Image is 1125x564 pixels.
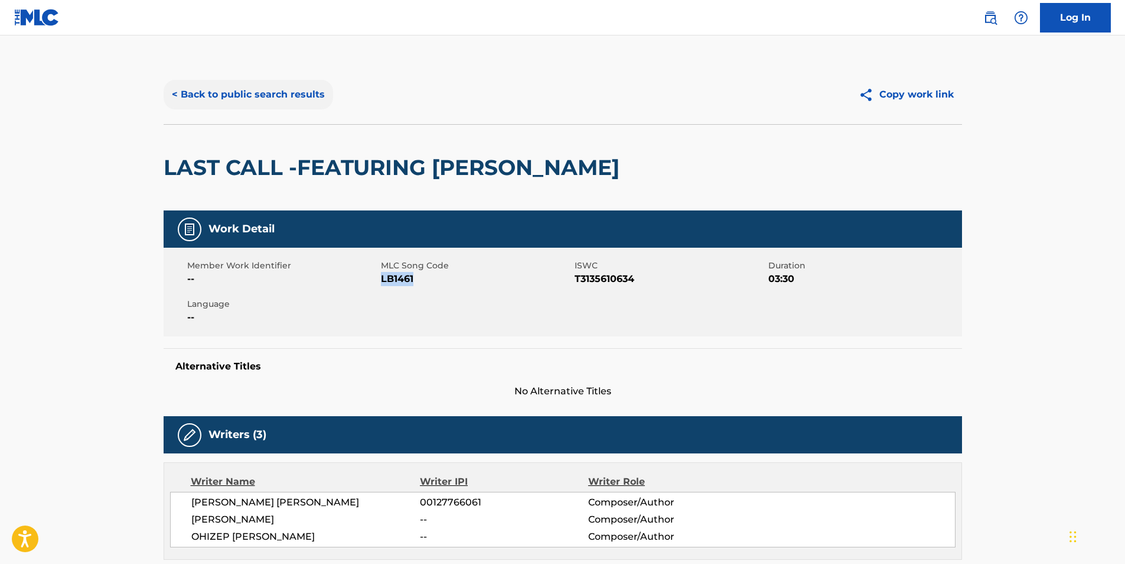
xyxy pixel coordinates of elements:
[381,272,572,286] span: LB1461
[1014,11,1028,25] img: help
[1069,519,1077,555] div: Drag
[983,11,997,25] img: search
[187,310,378,325] span: --
[588,495,741,510] span: Composer/Author
[191,475,420,489] div: Writer Name
[768,260,959,272] span: Duration
[164,154,625,181] h2: LAST CALL -FEATURING [PERSON_NAME]
[187,272,378,286] span: --
[164,384,962,398] span: No Alternative Titles
[1066,507,1125,564] iframe: Chat Widget
[164,80,333,109] button: < Back to public search results
[420,530,588,544] span: --
[191,495,420,510] span: [PERSON_NAME] [PERSON_NAME]
[14,9,60,26] img: MLC Logo
[588,513,741,527] span: Composer/Author
[182,222,197,236] img: Work Detail
[1009,6,1033,30] div: Help
[575,260,765,272] span: ISWC
[381,260,572,272] span: MLC Song Code
[208,428,266,442] h5: Writers (3)
[420,475,588,489] div: Writer IPI
[979,6,1002,30] a: Public Search
[588,475,741,489] div: Writer Role
[187,260,378,272] span: Member Work Identifier
[175,361,950,372] h5: Alternative Titles
[182,428,197,442] img: Writers
[850,80,962,109] button: Copy work link
[768,272,959,286] span: 03:30
[191,530,420,544] span: OHIZEP [PERSON_NAME]
[191,513,420,527] span: [PERSON_NAME]
[859,87,879,102] img: Copy work link
[208,222,275,236] h5: Work Detail
[588,530,741,544] span: Composer/Author
[420,513,588,527] span: --
[187,298,378,310] span: Language
[575,272,765,286] span: T3135610634
[420,495,588,510] span: 00127766061
[1040,3,1111,33] a: Log In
